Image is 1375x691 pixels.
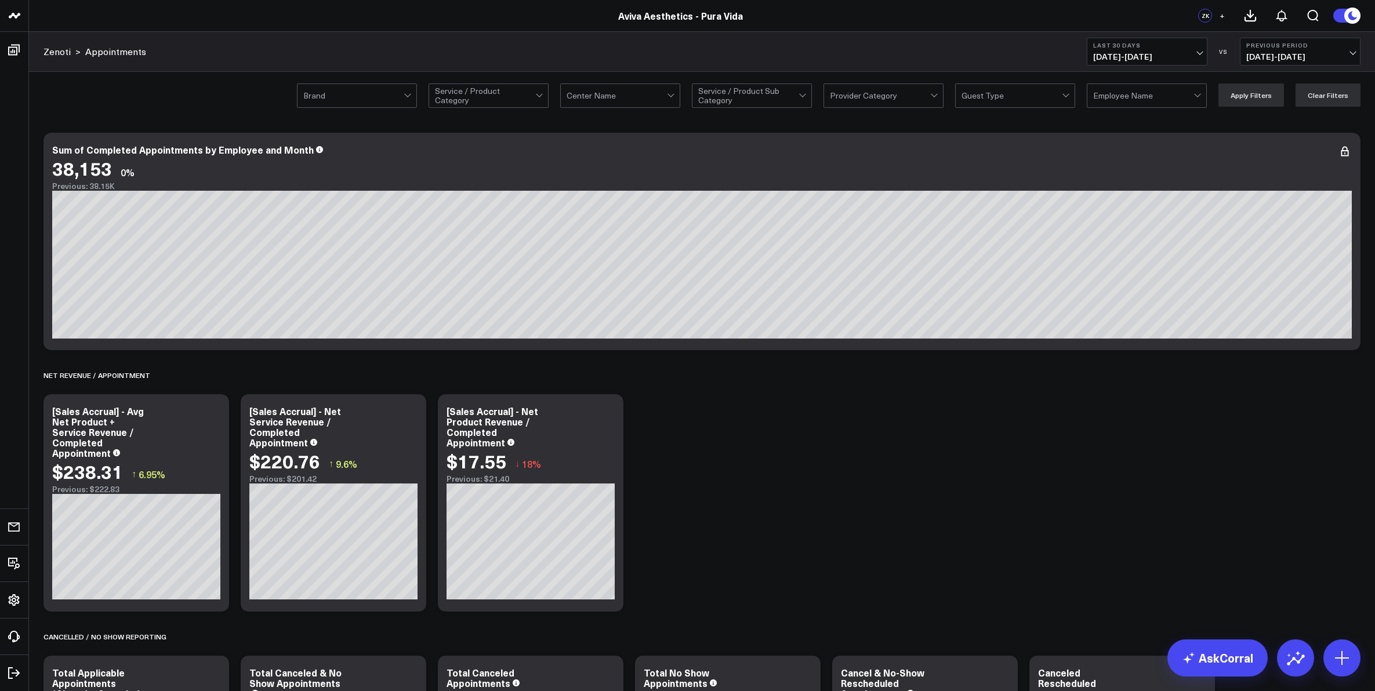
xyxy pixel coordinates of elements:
div: Total Canceled Appointments [447,666,514,689]
div: $220.76 [249,450,320,471]
button: Previous Period[DATE]-[DATE] [1240,38,1361,66]
b: Last 30 Days [1093,42,1201,49]
a: Aviva Aesthetics - Pura Vida [618,9,743,22]
a: AskCorral [1167,639,1268,677]
div: $238.31 [52,461,123,482]
div: 38,153 [52,158,112,179]
div: Previous: 38.15K [52,181,1352,191]
a: Appointments [85,45,146,58]
div: VS [1213,48,1234,55]
div: Total No Show Appointments [644,666,709,689]
div: Previous: $222.83 [52,485,220,494]
span: [DATE] - [DATE] [1246,52,1354,61]
div: Previous: $201.42 [249,474,418,483]
div: ZK [1198,9,1212,23]
div: Previous: $21.40 [447,474,615,483]
div: [Sales Accrual] - Net Service Revenue / Completed Appointment [249,405,341,449]
span: ↑ [329,456,333,471]
span: 6.95% [139,468,165,481]
div: Total Canceled & No Show Appointments [249,666,342,689]
div: Net Revenue / Appointment [43,362,150,388]
div: Sum of Completed Appointments by Employee and Month [52,143,314,156]
div: [Sales Accrual] - Avg Net Product + Service Revenue / Completed Appointment [52,405,144,459]
div: Cancelled / No Show Reporting [43,623,166,650]
span: 9.6% [336,457,357,470]
span: + [1220,12,1225,20]
button: Apply Filters [1218,83,1284,107]
div: [Sales Accrual] - Net Product Revenue / Completed Appointment [447,405,538,449]
button: + [1215,9,1229,23]
span: ↓ [515,456,520,471]
button: Last 30 Days[DATE]-[DATE] [1087,38,1207,66]
button: Clear Filters [1296,83,1361,107]
div: > [43,45,81,58]
span: [DATE] - [DATE] [1093,52,1201,61]
b: Previous Period [1246,42,1354,49]
div: Canceled Rescheduled [1038,666,1096,689]
a: Zenoti [43,45,71,58]
span: 18% [522,457,541,470]
span: ↑ [132,467,136,482]
div: $17.55 [447,450,506,471]
div: 0% [121,166,135,179]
